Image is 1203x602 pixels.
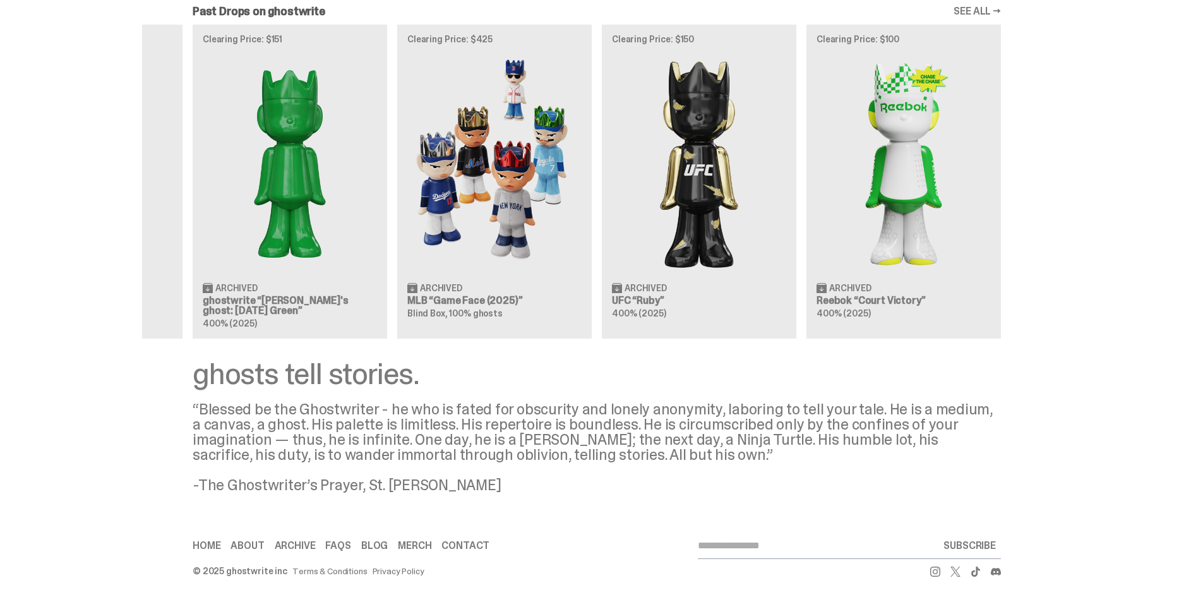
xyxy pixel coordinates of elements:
a: SEE ALL → [954,6,1001,16]
a: Terms & Conditions [292,567,367,575]
h3: MLB “Game Face (2025)” [407,296,582,306]
a: Privacy Policy [373,567,424,575]
span: 400% (2025) [612,308,666,319]
span: Archived [420,284,462,292]
div: ghosts tell stories. [193,359,1001,389]
a: Blog [361,541,388,551]
h3: UFC “Ruby” [612,296,786,306]
p: Clearing Price: $151 [203,35,377,44]
div: © 2025 ghostwrite inc [193,567,287,575]
a: Clearing Price: $100 Court Victory Archived [806,25,1001,338]
span: 400% (2025) [817,308,870,319]
span: 100% ghosts [449,308,502,319]
a: Home [193,541,220,551]
h2: Past Drops on ghostwrite [193,6,325,17]
p: Clearing Price: $425 [407,35,582,44]
a: Clearing Price: $151 Schrödinger's ghost: Sunday Green Archived [193,25,387,338]
span: Archived [215,284,258,292]
span: Blind Box, [407,308,448,319]
a: Archive [275,541,316,551]
img: Game Face (2025) [407,54,582,272]
a: FAQs [325,541,350,551]
a: Clearing Price: $150 Ruby Archived [602,25,796,338]
p: Clearing Price: $100 [817,35,991,44]
p: Clearing Price: $150 [612,35,786,44]
a: Clearing Price: $425 Game Face (2025) Archived [397,25,592,338]
img: Schrödinger's ghost: Sunday Green [203,54,377,272]
a: Contact [441,541,489,551]
span: Archived [625,284,667,292]
a: Merch [398,541,431,551]
a: About [230,541,264,551]
img: Court Victory [817,54,991,272]
img: Ruby [612,54,786,272]
span: Archived [829,284,871,292]
h3: Reebok “Court Victory” [817,296,991,306]
h3: ghostwrite “[PERSON_NAME]'s ghost: [DATE] Green” [203,296,377,316]
span: 400% (2025) [203,318,256,329]
div: “Blessed be the Ghostwriter - he who is fated for obscurity and lonely anonymity, laboring to tel... [193,402,1001,493]
button: SUBSCRIBE [938,533,1001,558]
